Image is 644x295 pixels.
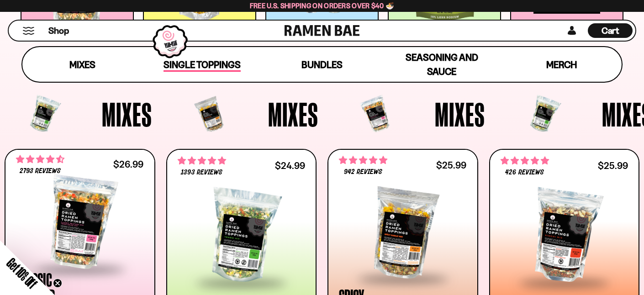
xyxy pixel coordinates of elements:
span: Mixes [102,97,152,131]
span: 2793 reviews [20,168,61,175]
a: Merch [502,47,622,82]
a: Bundles [262,47,382,82]
a: Mixes [22,47,142,82]
div: $26.99 [113,160,143,169]
a: Single Toppings [142,47,262,82]
span: Bundles [301,59,343,70]
span: Seasoning and Sauce [406,52,478,77]
span: Mixes [69,59,95,70]
span: 426 reviews [505,169,544,176]
span: 4.76 stars [501,155,549,167]
span: 1393 reviews [181,169,222,176]
div: $24.99 [275,161,305,170]
span: 4.75 stars [339,154,387,166]
span: 4.68 stars [16,153,64,165]
a: Shop [48,23,69,38]
span: Shop [48,25,69,37]
button: Mobile Menu Trigger [22,27,35,35]
span: 942 reviews [344,169,382,176]
button: Close teaser [53,279,62,288]
span: 4.76 stars [178,155,226,167]
a: Seasoning and Sauce [382,47,501,82]
span: Free U.S. Shipping on Orders over $40 🍜 [250,1,395,10]
a: Cart [588,21,633,41]
div: $25.99 [598,161,628,170]
span: Get 10% Off [4,255,40,291]
span: Merch [546,59,577,70]
span: Single Toppings [164,59,241,72]
span: Mixes [268,97,318,131]
div: $25.99 [436,161,466,169]
span: Cart [602,25,619,36]
span: Mixes [435,97,485,131]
